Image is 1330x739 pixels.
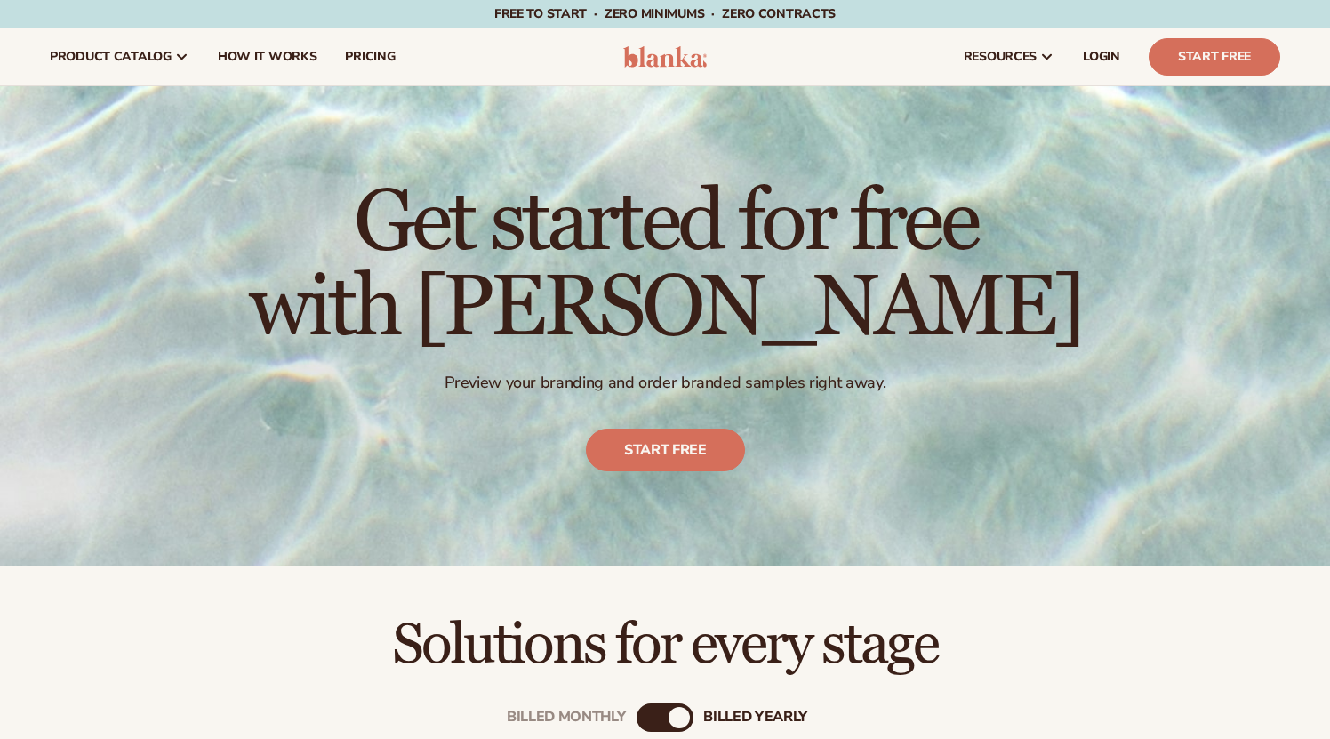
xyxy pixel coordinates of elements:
[218,50,317,64] span: How It Works
[1149,38,1280,76] a: Start Free
[507,710,626,727] div: Billed Monthly
[1083,50,1120,64] span: LOGIN
[586,429,745,471] a: Start free
[249,373,1082,393] p: Preview your branding and order branded samples right away.
[703,710,807,727] div: billed Yearly
[345,50,395,64] span: pricing
[331,28,409,85] a: pricing
[50,50,172,64] span: product catalog
[50,615,1280,675] h2: Solutions for every stage
[1069,28,1134,85] a: LOGIN
[949,28,1069,85] a: resources
[249,181,1082,351] h1: Get started for free with [PERSON_NAME]
[623,46,708,68] img: logo
[494,5,836,22] span: Free to start · ZERO minimums · ZERO contracts
[964,50,1037,64] span: resources
[36,28,204,85] a: product catalog
[204,28,332,85] a: How It Works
